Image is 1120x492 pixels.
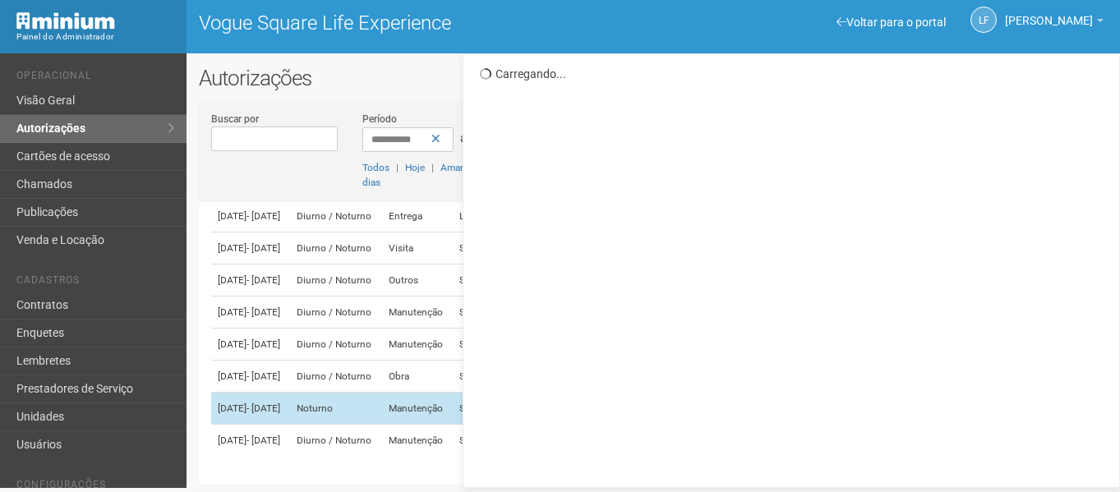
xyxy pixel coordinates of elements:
td: Diurno / Noturno [290,329,382,361]
a: LF [970,7,997,33]
span: - [DATE] [247,402,280,414]
td: Sala/474 [453,361,520,393]
td: Visita [382,232,453,264]
td: Sala/474 [453,329,520,361]
h1: Vogue Square Life Experience [199,12,641,34]
span: - [DATE] [247,210,280,222]
td: [DATE] [211,361,290,393]
td: Diurno / Noturno [290,264,382,297]
span: | [396,162,399,173]
td: Obra [382,361,453,393]
td: [DATE] [211,264,290,297]
td: Loja/SS116 [453,200,520,232]
span: - [DATE] [247,242,280,254]
td: Diurno / Noturno [290,425,382,457]
td: Outros [382,264,453,297]
span: - [DATE] [247,370,280,382]
td: Sala/320 [453,393,520,425]
td: Sala/474 [453,264,520,297]
td: [DATE] [211,232,290,264]
li: Cadastros [16,274,174,292]
td: Diurno / Noturno [290,232,382,264]
label: Buscar por [211,112,259,126]
td: Sala/474 [453,232,520,264]
span: - [DATE] [247,435,280,446]
a: Todos [362,162,389,173]
td: [DATE] [211,329,290,361]
span: - [DATE] [247,306,280,318]
span: a [460,131,467,145]
td: [DATE] [211,393,290,425]
td: Manutenção [382,425,453,457]
div: Painel do Administrador [16,30,174,44]
img: Minium [16,12,115,30]
td: [DATE] [211,425,290,457]
a: Hoje [405,162,425,173]
span: - [DATE] [247,274,280,286]
span: | [431,162,434,173]
label: Período [362,112,397,126]
td: Entrega [382,200,453,232]
td: Diurno / Noturno [290,297,382,329]
td: Sala/203 [453,425,520,457]
li: Operacional [16,70,174,87]
a: Voltar para o portal [837,16,946,29]
td: Sala/474 [453,297,520,329]
td: Manutenção [382,393,453,425]
td: [DATE] [211,200,290,232]
td: [DATE] [211,297,290,329]
h2: Autorizações [199,66,1108,90]
span: - [DATE] [247,338,280,350]
a: [PERSON_NAME] [1005,16,1104,30]
a: Amanhã [440,162,477,173]
td: Manutenção [382,297,453,329]
td: Diurno / Noturno [290,200,382,232]
td: Noturno [290,393,382,425]
td: Manutenção [382,329,453,361]
td: Diurno / Noturno [290,361,382,393]
div: Carregando... [480,67,1107,81]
